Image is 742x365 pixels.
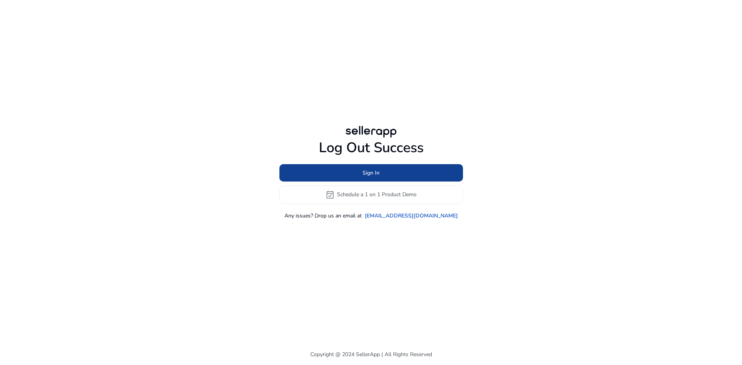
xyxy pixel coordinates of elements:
p: Any issues? Drop us an email at [284,212,362,220]
span: Sign In [362,169,380,177]
button: event_availableSchedule a 1 on 1 Product Demo [279,185,463,204]
h1: Log Out Success [279,139,463,156]
button: Sign In [279,164,463,182]
span: event_available [325,190,335,199]
a: [EMAIL_ADDRESS][DOMAIN_NAME] [365,212,458,220]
